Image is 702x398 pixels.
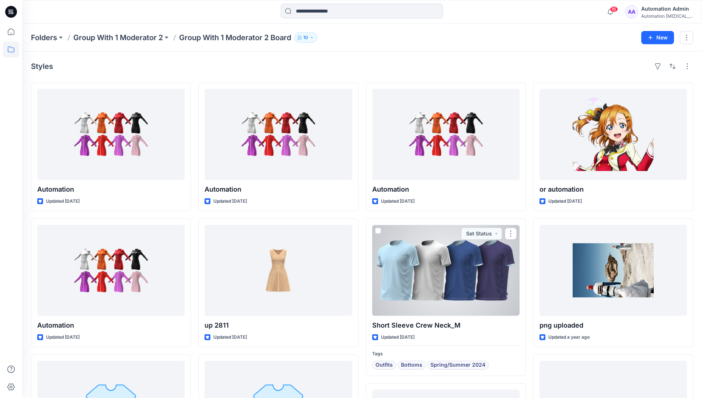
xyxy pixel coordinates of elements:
[31,32,57,43] a: Folders
[548,198,582,205] p: Updated [DATE]
[372,320,520,331] p: Short Sleeve Crew Neck_M
[539,320,687,331] p: png uploaded
[37,89,185,180] a: Automation
[37,320,185,331] p: Automation
[539,89,687,180] a: or automation
[303,34,308,42] p: 10
[205,89,352,180] a: Automation
[73,32,163,43] a: Group With 1 Moderator 2
[539,184,687,195] p: or automation
[539,225,687,316] a: png uploaded
[610,6,618,12] span: 16
[372,350,520,358] p: Tags
[625,5,638,18] div: AA
[372,225,520,316] a: Short Sleeve Crew Neck_M
[46,334,80,341] p: Updated [DATE]
[205,184,352,195] p: Automation
[205,225,352,316] a: up 2811
[213,334,247,341] p: Updated [DATE]
[641,13,693,19] div: Automation [MEDICAL_DATA]...
[179,32,291,43] p: Group With 1 Moderator 2 Board
[641,4,693,13] div: Automation Admin
[31,62,53,71] h4: Styles
[37,225,185,316] a: Automation
[294,32,317,43] button: 10
[376,361,393,370] span: Outfits
[46,198,80,205] p: Updated [DATE]
[381,334,415,341] p: Updated [DATE]
[372,184,520,195] p: Automation
[37,184,185,195] p: Automation
[372,89,520,180] a: Automation
[641,31,674,44] button: New
[430,361,485,370] span: Spring/Summer 2024
[548,334,590,341] p: Updated a year ago
[205,320,352,331] p: up 2811
[381,198,415,205] p: Updated [DATE]
[213,198,247,205] p: Updated [DATE]
[401,361,422,370] span: Bottoms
